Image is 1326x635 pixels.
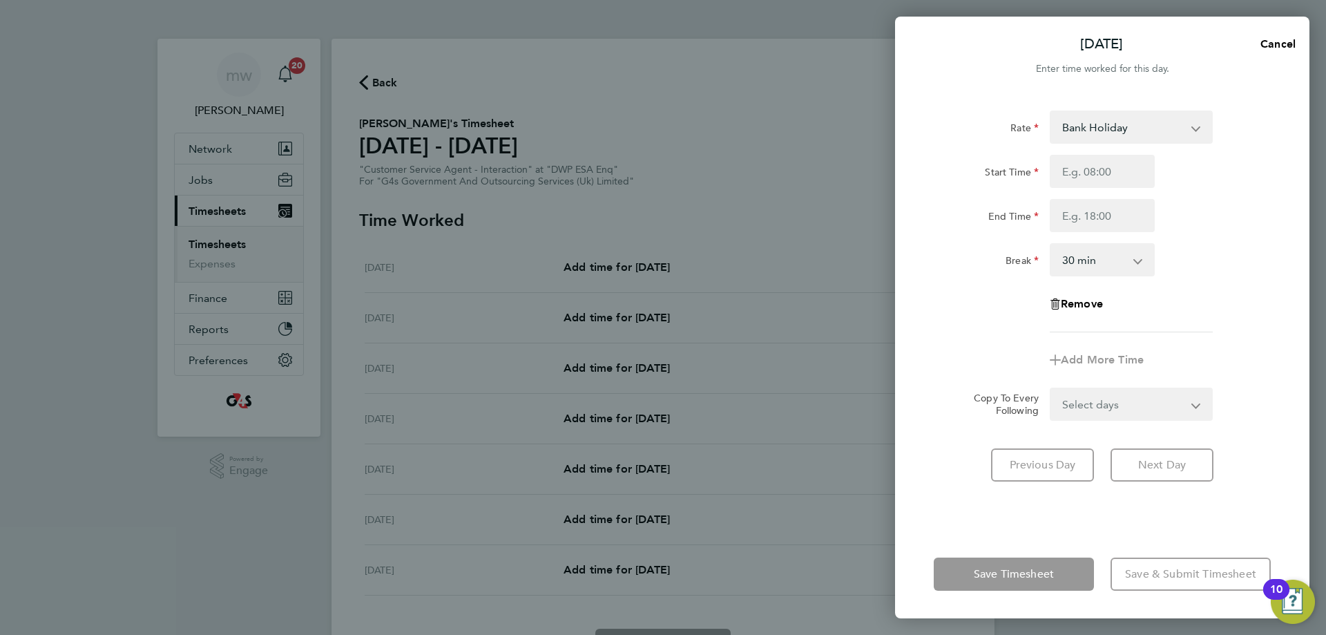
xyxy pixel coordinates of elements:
[1080,35,1123,54] p: [DATE]
[985,166,1039,182] label: Start Time
[895,61,1309,77] div: Enter time worked for this day.
[1050,199,1155,232] input: E.g. 18:00
[1061,297,1103,310] span: Remove
[1238,30,1309,58] button: Cancel
[1256,37,1296,50] span: Cancel
[1006,254,1039,271] label: Break
[963,392,1039,417] label: Copy To Every Following
[1050,155,1155,188] input: E.g. 08:00
[988,210,1039,227] label: End Time
[1050,298,1103,310] button: Remove
[1270,589,1282,607] div: 10
[1010,122,1039,138] label: Rate
[1271,580,1315,624] button: Open Resource Center, 10 new notifications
